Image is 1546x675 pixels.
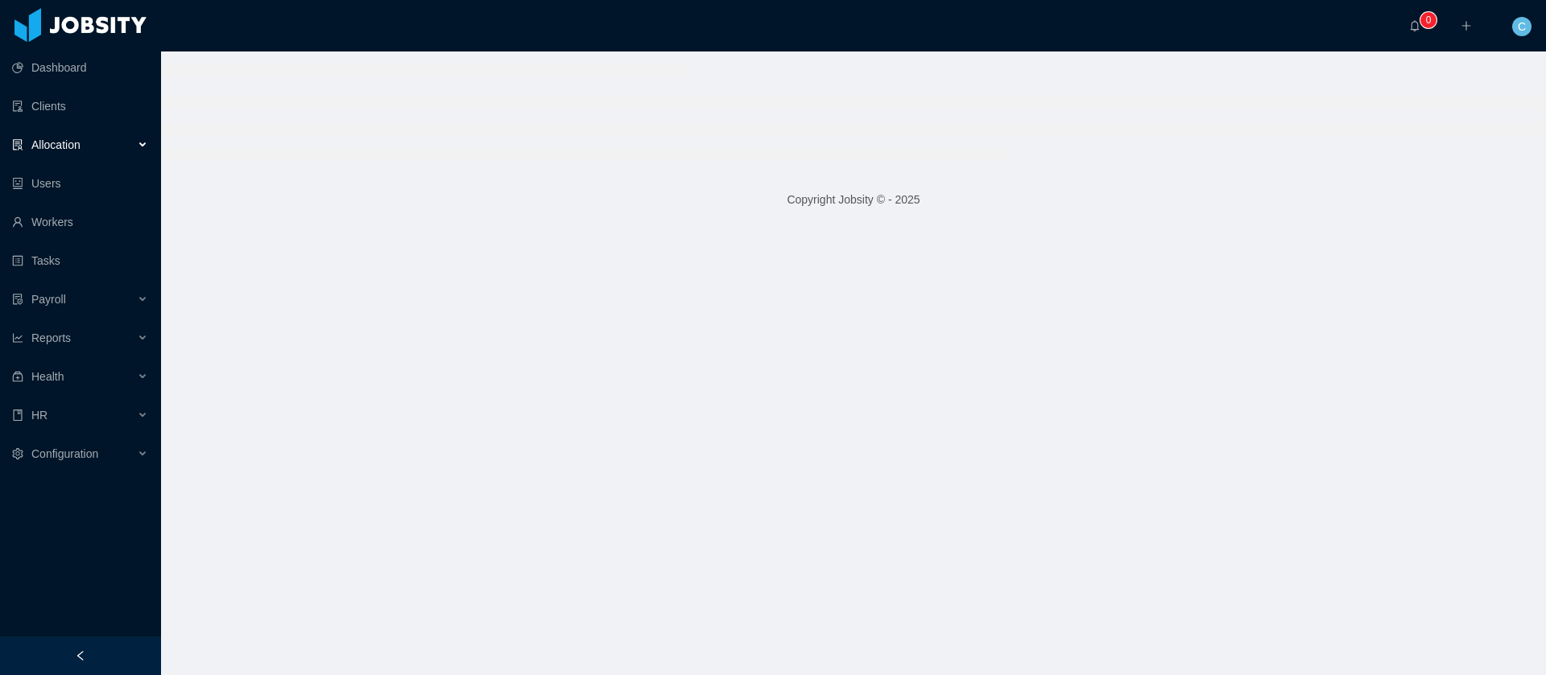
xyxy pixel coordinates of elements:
[12,448,23,459] i: icon: setting
[12,410,23,421] i: icon: book
[1409,20,1420,31] i: icon: bell
[1461,20,1472,31] i: icon: plus
[12,90,148,122] a: icon: auditClients
[31,331,71,344] span: Reports
[12,167,148,200] a: icon: robotUsers
[12,332,23,344] i: icon: line-chart
[31,370,64,383] span: Health
[12,139,23,150] i: icon: solution
[12,371,23,382] i: icon: medicine-box
[12,206,148,238] a: icon: userWorkers
[31,409,48,422] span: HR
[12,245,148,277] a: icon: profileTasks
[31,447,98,460] span: Configuration
[12,51,148,84] a: icon: pie-chartDashboard
[161,172,1546,228] footer: Copyright Jobsity © - 2025
[31,138,81,151] span: Allocation
[12,294,23,305] i: icon: file-protect
[1420,12,1436,28] sup: 0
[31,293,66,306] span: Payroll
[1518,17,1526,36] span: C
